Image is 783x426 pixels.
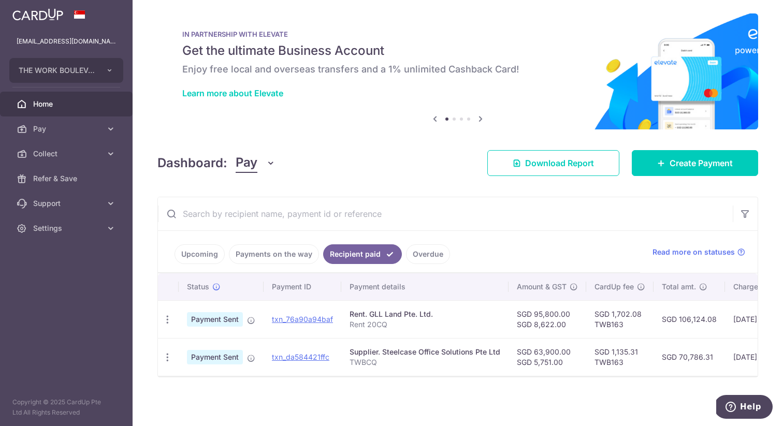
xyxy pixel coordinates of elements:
button: Pay [236,153,275,173]
div: Supplier. Steelcase Office Solutions Pte Ltd [350,347,500,357]
a: Upcoming [175,244,225,264]
a: txn_76a90a94baf [272,315,333,324]
span: Pay [236,153,257,173]
h6: Enjoy free local and overseas transfers and a 1% unlimited Cashback Card! [182,63,733,76]
span: Home [33,99,102,109]
a: Payments on the way [229,244,319,264]
td: SGD 1,135.31 TWB163 [586,338,654,376]
span: Read more on statuses [653,247,735,257]
span: Amount & GST [517,282,567,292]
span: Status [187,282,209,292]
span: Payment Sent [187,350,243,364]
a: Recipient paid [323,244,402,264]
h5: Get the ultimate Business Account [182,42,733,59]
iframe: Opens a widget where you can find more information [716,395,773,421]
td: SGD 106,124.08 [654,300,725,338]
span: Payment Sent [187,312,243,327]
span: THE WORK BOULEVARD CQ PTE. LTD. [19,65,95,76]
img: CardUp [12,8,63,21]
h4: Dashboard: [157,154,227,172]
a: Learn more about Elevate [182,88,283,98]
a: txn_da584421ffc [272,352,329,361]
button: THE WORK BOULEVARD CQ PTE. LTD. [9,58,123,83]
th: Payment ID [264,273,341,300]
img: Renovation banner [157,13,758,129]
td: SGD 70,786.31 [654,338,725,376]
p: [EMAIL_ADDRESS][DOMAIN_NAME] [17,36,116,47]
span: Refer & Save [33,173,102,184]
span: Charge date [733,282,776,292]
p: TWBCQ [350,357,500,368]
span: Pay [33,124,102,134]
td: SGD 1,702.08 TWB163 [586,300,654,338]
a: Download Report [487,150,619,176]
span: Support [33,198,102,209]
td: SGD 95,800.00 SGD 8,622.00 [509,300,586,338]
span: Create Payment [670,157,733,169]
span: Collect [33,149,102,159]
th: Payment details [341,273,509,300]
span: Total amt. [662,282,696,292]
p: Rent 20CQ [350,319,500,330]
p: IN PARTNERSHIP WITH ELEVATE [182,30,733,38]
a: Overdue [406,244,450,264]
a: Read more on statuses [653,247,745,257]
span: Download Report [525,157,594,169]
div: Rent. GLL Land Pte. Ltd. [350,309,500,319]
a: Create Payment [632,150,758,176]
td: SGD 63,900.00 SGD 5,751.00 [509,338,586,376]
span: Settings [33,223,102,233]
span: CardUp fee [594,282,634,292]
input: Search by recipient name, payment id or reference [158,197,733,230]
